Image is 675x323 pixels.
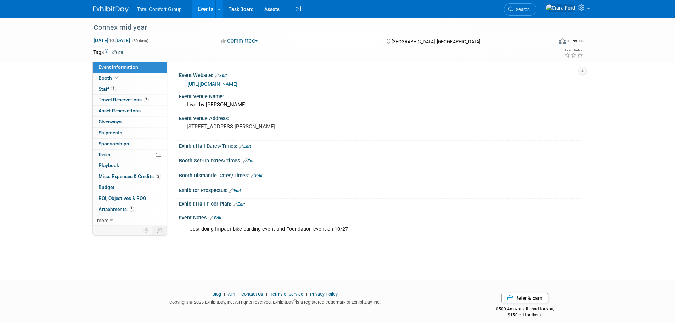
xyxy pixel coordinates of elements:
[270,291,303,297] a: Terms of Service
[218,37,260,45] button: Committed
[93,49,123,56] td: Tags
[93,62,167,73] a: Event Information
[559,38,566,44] img: Format-Inperson.png
[91,21,542,34] div: Connex mid year
[501,293,548,303] a: Refer & Earn
[513,7,530,12] span: Search
[251,173,263,178] a: Edit
[93,139,167,149] a: Sponsorships
[233,202,245,207] a: Edit
[392,39,480,44] span: [GEOGRAPHIC_DATA], [GEOGRAPHIC_DATA]
[504,3,536,16] a: Search
[228,291,235,297] a: API
[264,291,269,297] span: |
[179,170,582,179] div: Booth Dismantle Dates/Times:
[93,297,457,306] div: Copyright © 2025 ExhibitDay, Inc. All rights reserved. ExhibitDay is a registered trademark of Ex...
[137,6,182,12] span: Total Comfort Group
[93,150,167,160] a: Tasks
[108,38,115,43] span: to
[129,206,134,212] span: 5
[179,113,582,122] div: Event Venue Address:
[179,91,582,100] div: Event Venue Name:
[112,50,123,55] a: Edit
[99,119,122,124] span: Giveaways
[111,86,116,91] span: 1
[99,206,134,212] span: Attachments
[222,291,227,297] span: |
[93,6,129,13] img: ExhibitDay
[131,39,148,43] span: (30 days)
[144,97,149,102] span: 2
[93,84,167,95] a: Staff1
[546,4,575,12] img: Ciara Ford
[236,291,240,297] span: |
[93,128,167,138] a: Shipments
[468,301,582,318] div: $500 Amazon gift card for you,
[99,86,116,92] span: Staff
[99,184,114,190] span: Budget
[239,144,251,149] a: Edit
[93,182,167,193] a: Budget
[98,152,110,157] span: Tasks
[212,291,221,297] a: Blog
[511,37,584,48] div: Event Format
[215,73,227,78] a: Edit
[179,141,582,150] div: Exhibit Hall Dates/Times:
[140,226,152,235] td: Personalize Event Tab Strip
[99,195,146,201] span: ROI, Objectives & ROO
[152,226,167,235] td: Toggle Event Tabs
[93,160,167,171] a: Playbook
[293,299,296,303] sup: ®
[93,204,167,215] a: Attachments5
[93,193,167,204] a: ROI, Objectives & ROO
[93,106,167,116] a: Asset Reservations
[185,222,504,236] div: Just doing Impact bike building event and Foundation event on 10/27
[179,185,582,194] div: Exhibitor Prospectus:
[304,291,309,297] span: |
[99,108,141,113] span: Asset Reservations
[99,97,149,102] span: Travel Reservations
[179,212,582,222] div: Event Notes:
[468,312,582,318] div: $150 off for them.
[564,49,583,52] div: Event Rating
[210,216,221,221] a: Edit
[99,173,161,179] span: Misc. Expenses & Credits
[310,291,338,297] a: Privacy Policy
[243,158,255,163] a: Edit
[229,188,241,193] a: Edit
[179,199,582,208] div: Exhibit Hall Floor Plan:
[99,64,138,70] span: Event Information
[99,75,120,81] span: Booth
[99,162,119,168] span: Playbook
[97,217,108,223] span: more
[567,38,584,44] div: In-Person
[115,76,119,80] i: Booth reservation complete
[179,70,582,79] div: Event Website:
[93,171,167,182] a: Misc. Expenses & Credits2
[99,141,129,146] span: Sponsorships
[179,155,582,165] div: Booth Set-up Dates/Times:
[184,99,577,110] div: Live! by [PERSON_NAME]
[93,117,167,127] a: Giveaways
[99,130,122,135] span: Shipments
[93,215,167,226] a: more
[187,123,339,130] pre: [STREET_ADDRESS][PERSON_NAME]
[241,291,263,297] a: Contact Us
[187,81,237,87] a: [URL][DOMAIN_NAME]
[93,73,167,84] a: Booth
[156,174,161,179] span: 2
[93,37,130,44] span: [DATE] [DATE]
[93,95,167,105] a: Travel Reservations2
